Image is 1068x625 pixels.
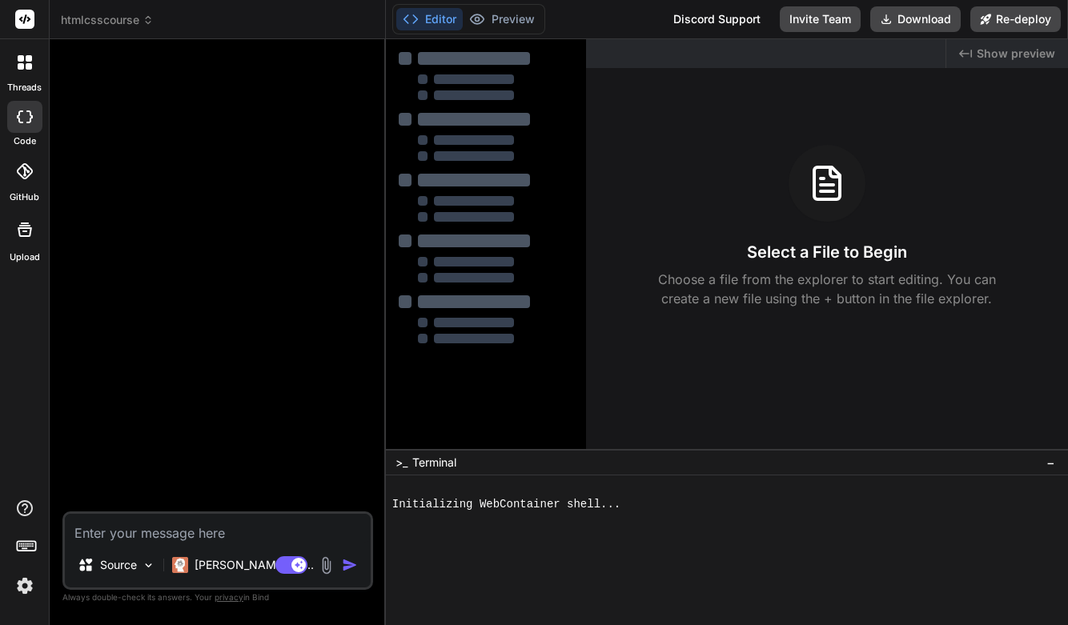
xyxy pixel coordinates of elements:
span: privacy [215,592,243,602]
span: >_ [395,455,408,471]
span: Terminal [412,455,456,471]
label: GitHub [10,190,39,204]
span: htmlcsscourse [61,12,154,28]
button: Re-deploy [970,6,1061,32]
div: Discord Support [664,6,770,32]
button: Preview [463,8,541,30]
h3: Select a File to Begin [747,241,907,263]
img: settings [11,572,38,599]
span: Show preview [977,46,1055,62]
label: threads [7,81,42,94]
label: code [14,134,36,148]
p: Source [100,557,137,573]
button: Invite Team [780,6,861,32]
p: Choose a file from the explorer to start editing. You can create a new file using the + button in... [648,270,1006,308]
p: [PERSON_NAME] 4 S.. [195,557,314,573]
button: Download [870,6,961,32]
p: Always double-check its answers. Your in Bind [62,590,373,605]
img: Pick Models [142,559,155,572]
label: Upload [10,250,40,264]
span: Initializing WebContainer shell... [392,497,621,512]
img: Claude 4 Sonnet [172,557,188,573]
button: Editor [396,8,463,30]
img: icon [342,557,358,573]
img: attachment [317,556,335,575]
button: − [1043,450,1058,475]
span: − [1046,455,1055,471]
